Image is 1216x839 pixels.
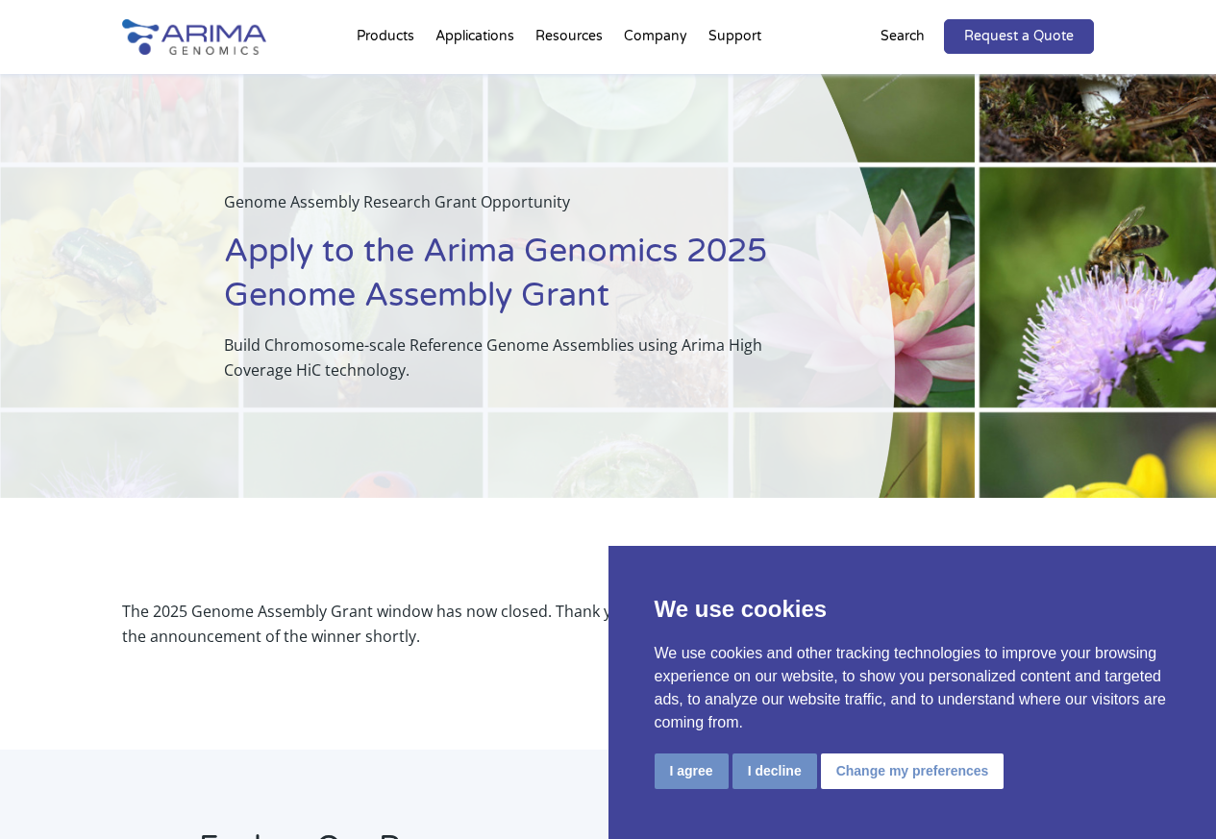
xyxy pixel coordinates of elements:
p: Search [881,24,925,49]
button: Change my preferences [821,753,1005,789]
p: Build Chromosome-scale Reference Genome Assemblies using Arima High Coverage HiC technology. [224,333,800,382]
h1: Apply to the Arima Genomics 2025 Genome Assembly Grant [224,230,800,333]
a: Request a Quote [944,19,1094,54]
img: Arima-Genomics-logo [122,19,266,55]
p: The 2025 Genome Assembly Grant window has now closed. Thank you to all who submitted an applicati... [122,599,1095,649]
button: I agree [655,753,729,789]
p: We use cookies and other tracking technologies to improve your browsing experience on our website... [655,642,1171,734]
p: We use cookies [655,592,1171,627]
button: I decline [732,753,817,789]
p: Genome Assembly Research Grant Opportunity [224,189,800,230]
